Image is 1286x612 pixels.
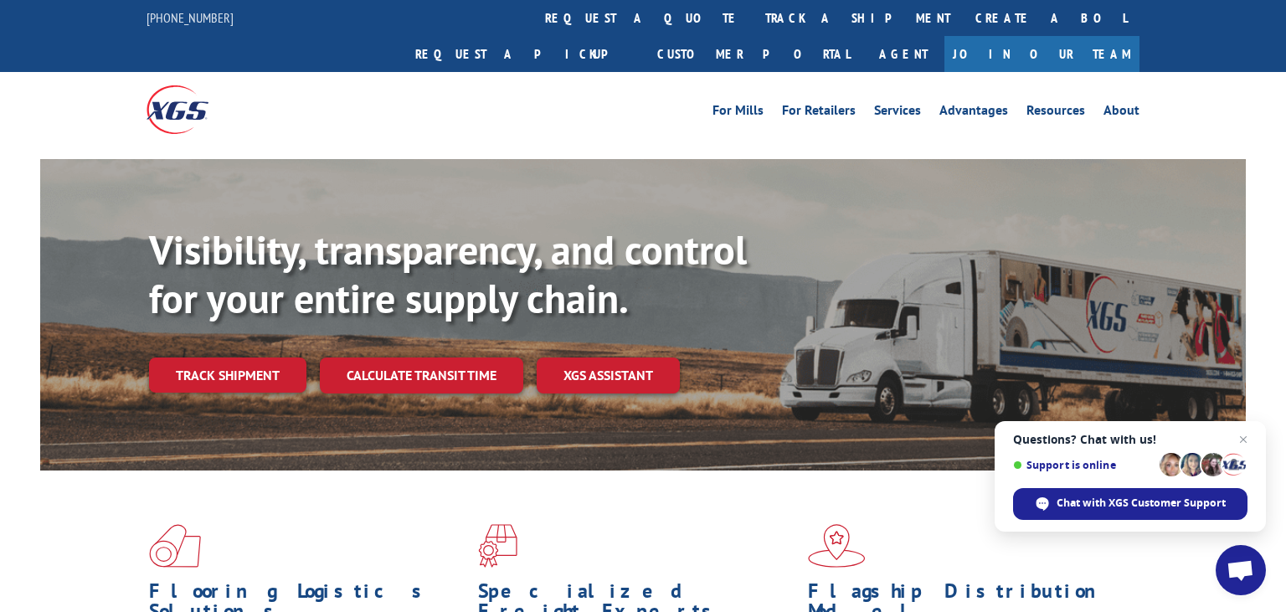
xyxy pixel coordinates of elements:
[1013,459,1154,471] span: Support is online
[1103,104,1139,122] a: About
[862,36,944,72] a: Agent
[320,357,523,393] a: Calculate transit time
[808,524,866,568] img: xgs-icon-flagship-distribution-model-red
[149,524,201,568] img: xgs-icon-total-supply-chain-intelligence-red
[403,36,645,72] a: Request a pickup
[1216,545,1266,595] div: Open chat
[874,104,921,122] a: Services
[147,9,234,26] a: [PHONE_NUMBER]
[944,36,1139,72] a: Join Our Team
[1013,433,1247,446] span: Questions? Chat with us!
[782,104,856,122] a: For Retailers
[149,357,306,393] a: Track shipment
[478,524,517,568] img: xgs-icon-focused-on-flooring-red
[1057,496,1226,511] span: Chat with XGS Customer Support
[712,104,764,122] a: For Mills
[1233,429,1253,450] span: Close chat
[645,36,862,72] a: Customer Portal
[939,104,1008,122] a: Advantages
[1026,104,1085,122] a: Resources
[1013,488,1247,520] div: Chat with XGS Customer Support
[149,224,747,324] b: Visibility, transparency, and control for your entire supply chain.
[537,357,680,393] a: XGS ASSISTANT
